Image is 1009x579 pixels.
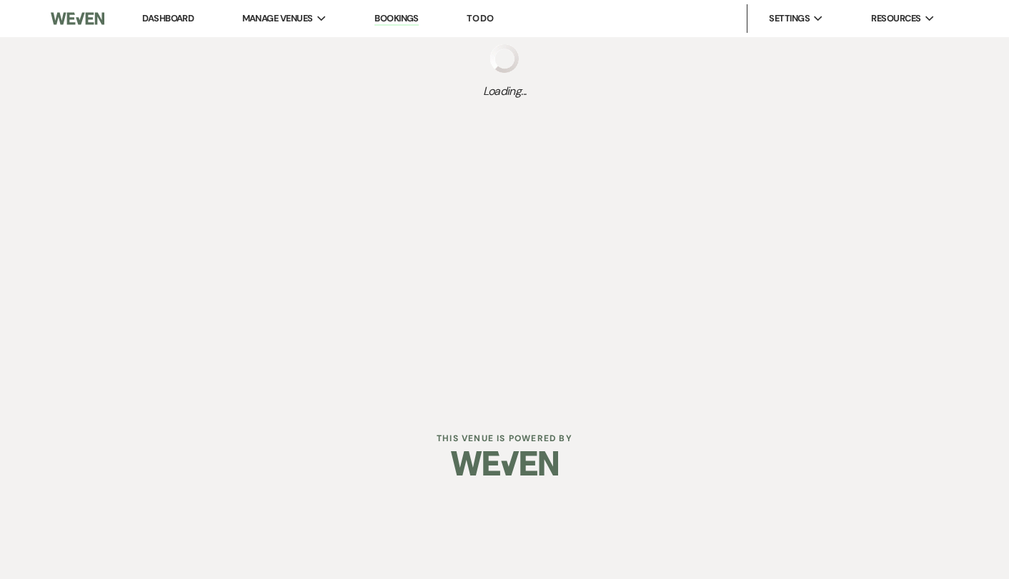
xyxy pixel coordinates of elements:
[490,44,519,73] img: loading spinner
[142,12,194,24] a: Dashboard
[769,11,810,26] span: Settings
[242,11,313,26] span: Manage Venues
[467,12,493,24] a: To Do
[451,438,558,488] img: Weven Logo
[871,11,920,26] span: Resources
[51,4,104,34] img: Weven Logo
[374,12,419,26] a: Bookings
[483,83,527,100] span: Loading...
